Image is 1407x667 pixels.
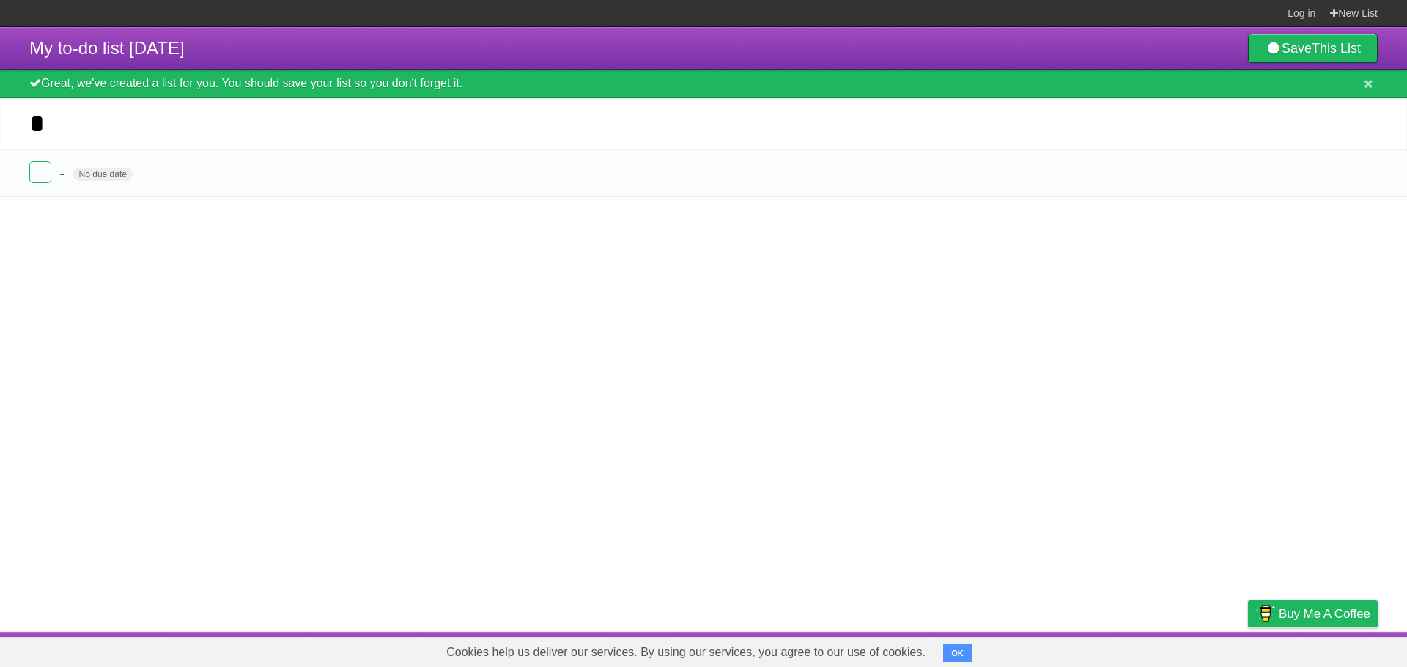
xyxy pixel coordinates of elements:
span: No due date [73,168,133,181]
span: - [59,164,68,182]
a: SaveThis List [1248,34,1378,63]
span: Cookies help us deliver our services. By using our services, you agree to our use of cookies. [432,638,940,667]
a: Developers [1101,636,1161,663]
button: OK [943,644,972,662]
img: Buy me a coffee [1255,601,1275,626]
a: Privacy [1229,636,1267,663]
a: Terms [1179,636,1211,663]
a: Buy me a coffee [1248,600,1378,627]
a: About [1053,636,1084,663]
span: My to-do list [DATE] [29,38,185,58]
span: Buy me a coffee [1279,601,1370,627]
label: Done [29,161,51,183]
b: This List [1312,41,1361,56]
a: Suggest a feature [1285,636,1378,663]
